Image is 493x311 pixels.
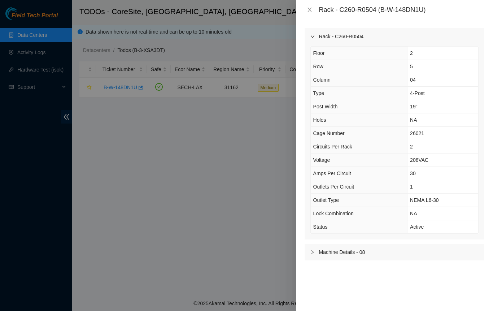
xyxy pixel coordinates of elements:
span: 1 [410,184,413,190]
span: Post Width [313,104,338,109]
span: NA [410,211,417,216]
div: Rack - C260-R0504 (B-W-148DN1U) [319,6,484,14]
span: Floor [313,50,325,56]
div: Rack - C260-R0504 [305,28,484,45]
span: Row [313,64,323,69]
span: right [310,34,315,39]
span: NEMA L6-30 [410,197,439,203]
span: close [307,7,313,13]
span: Cage Number [313,130,345,136]
span: Circuits Per Rack [313,144,352,150]
span: NA [410,117,417,123]
span: Holes [313,117,326,123]
div: Machine Details - 08 [305,244,484,260]
span: Amps Per Circuit [313,170,351,176]
span: Outlet Type [313,197,339,203]
span: 5 [410,64,413,69]
span: 2 [410,144,413,150]
span: Status [313,224,328,230]
button: Close [305,7,315,13]
span: 26021 [410,130,424,136]
span: right [310,250,315,254]
span: 4-Post [410,90,424,96]
span: Active [410,224,424,230]
span: Lock Combination [313,211,354,216]
span: Voltage [313,157,330,163]
span: Outlets Per Circuit [313,184,354,190]
span: 19" [410,104,418,109]
span: 2 [410,50,413,56]
span: Type [313,90,324,96]
span: 30 [410,170,416,176]
span: 04 [410,77,416,83]
span: Column [313,77,331,83]
span: 208VAC [410,157,428,163]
